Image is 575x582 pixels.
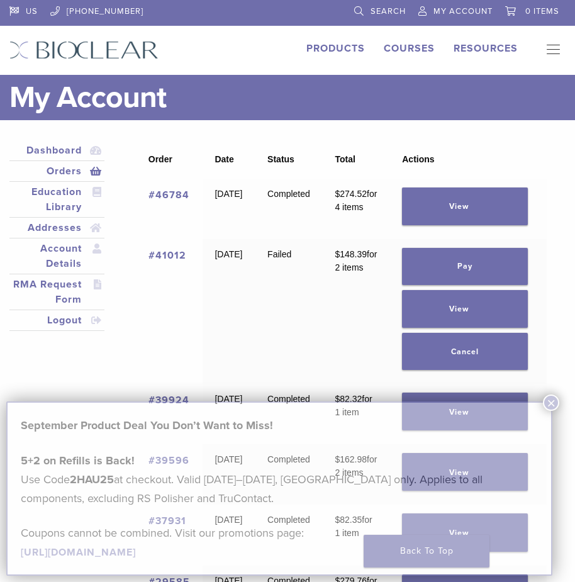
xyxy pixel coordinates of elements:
[323,384,390,444] td: for 1 item
[21,454,135,467] strong: 5+2 on Refills is Back!
[384,42,435,55] a: Courses
[402,154,434,164] span: Actions
[255,179,322,239] td: Completed
[12,313,102,328] a: Logout
[148,249,186,262] a: View order number 41012
[148,189,189,201] a: View order number 46784
[215,189,242,199] time: [DATE]
[255,384,322,444] td: Completed
[335,189,340,199] span: $
[9,41,159,59] img: Bioclear
[402,333,528,370] a: Cancel order 41012
[9,140,104,346] nav: Account pages
[323,239,390,384] td: for 2 items
[335,394,340,404] span: $
[12,220,102,235] a: Addresses
[402,393,528,430] a: View order 39924
[402,248,528,285] a: Pay for order 41012
[335,189,367,199] span: 274.52
[148,154,172,164] span: Order
[543,395,559,411] button: Close
[21,418,273,432] strong: September Product Deal You Don’t Want to Miss!
[454,42,518,55] a: Resources
[21,546,136,559] a: [URL][DOMAIN_NAME]
[525,6,559,16] span: 0 items
[21,523,538,561] p: Coupons cannot be combined. Visit our promotions page:
[371,6,406,16] span: Search
[306,42,365,55] a: Products
[12,184,102,215] a: Education Library
[12,164,102,179] a: Orders
[433,6,493,16] span: My Account
[402,187,528,225] a: View order 46784
[215,154,233,164] span: Date
[335,154,355,164] span: Total
[215,249,242,259] time: [DATE]
[215,394,242,404] time: [DATE]
[9,75,566,120] h1: My Account
[70,473,114,486] strong: 2HAU25
[335,249,367,259] span: 148.39
[255,239,322,384] td: Failed
[537,41,566,60] nav: Primary Navigation
[335,394,362,404] span: 82.32
[267,154,294,164] span: Status
[323,179,390,239] td: for 4 items
[12,143,102,158] a: Dashboard
[335,249,340,259] span: $
[21,451,538,508] p: Use Code at checkout. Valid [DATE]–[DATE], [GEOGRAPHIC_DATA] only. Applies to all components, exc...
[12,277,102,307] a: RMA Request Form
[12,241,102,271] a: Account Details
[402,290,528,328] a: View order 41012
[148,394,189,406] a: View order number 39924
